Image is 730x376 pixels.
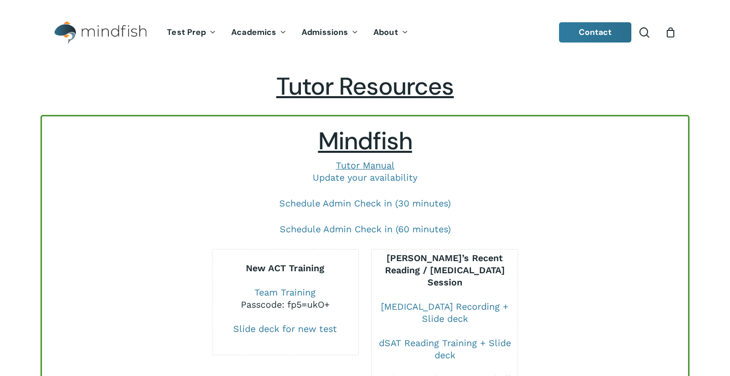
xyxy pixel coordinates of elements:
a: dSAT Reading Training + Slide deck [379,338,511,360]
span: Tutor Resources [276,70,454,102]
a: Test Prep [159,28,224,37]
span: Mindfish [318,125,412,157]
a: Schedule Admin Check in (30 minutes) [279,198,451,208]
span: Test Prep [167,27,206,37]
div: Passcode: fp5=ukO+ [212,299,358,311]
a: [MEDICAL_DATA] Recording + Slide deck [381,301,508,324]
a: Update your availability [313,172,417,183]
nav: Main Menu [159,14,415,52]
b: New ACT Training [246,263,324,273]
span: Admissions [302,27,348,37]
span: Contact [579,27,612,37]
a: Team Training [254,287,316,298]
a: Tutor Manual [336,160,395,171]
a: Academics [224,28,294,37]
a: Slide deck for new test [233,323,337,334]
a: Contact [559,22,632,43]
a: Cart [665,27,676,38]
a: About [366,28,416,37]
a: Schedule Admin Check in (60 minutes) [280,224,451,234]
header: Main Menu [40,14,690,52]
a: Admissions [294,28,366,37]
span: About [373,27,398,37]
span: Academics [231,27,276,37]
b: [PERSON_NAME]’s Recent Reading / [MEDICAL_DATA] Session [385,253,505,287]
